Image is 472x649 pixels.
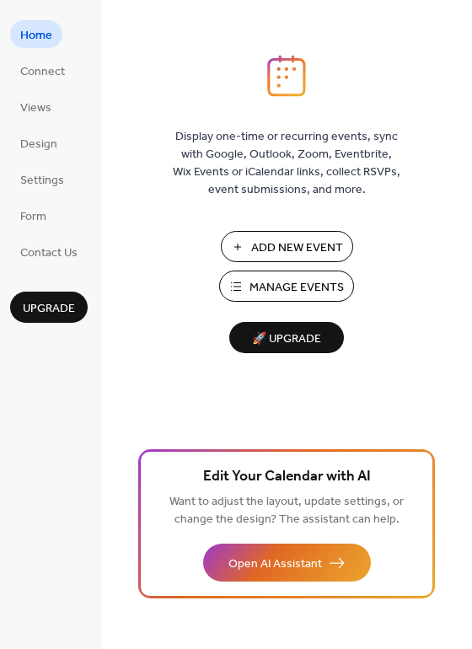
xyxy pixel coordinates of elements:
[10,129,67,157] a: Design
[10,56,75,84] a: Connect
[10,165,74,193] a: Settings
[20,208,46,226] span: Form
[20,244,78,262] span: Contact Us
[10,93,62,121] a: Views
[10,20,62,48] a: Home
[229,322,344,353] button: 🚀 Upgrade
[203,544,371,582] button: Open AI Assistant
[249,279,344,297] span: Manage Events
[251,239,343,257] span: Add New Event
[10,238,88,265] a: Contact Us
[20,136,57,153] span: Design
[267,55,306,97] img: logo_icon.svg
[169,491,404,531] span: Want to adjust the layout, update settings, or change the design? The assistant can help.
[20,27,52,45] span: Home
[20,63,65,81] span: Connect
[239,328,334,351] span: 🚀 Upgrade
[203,465,371,489] span: Edit Your Calendar with AI
[23,300,75,318] span: Upgrade
[10,201,56,229] a: Form
[228,555,322,573] span: Open AI Assistant
[20,172,64,190] span: Settings
[219,271,354,302] button: Manage Events
[173,128,400,199] span: Display one-time or recurring events, sync with Google, Outlook, Zoom, Eventbrite, Wix Events or ...
[20,99,51,117] span: Views
[221,231,353,262] button: Add New Event
[10,292,88,323] button: Upgrade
